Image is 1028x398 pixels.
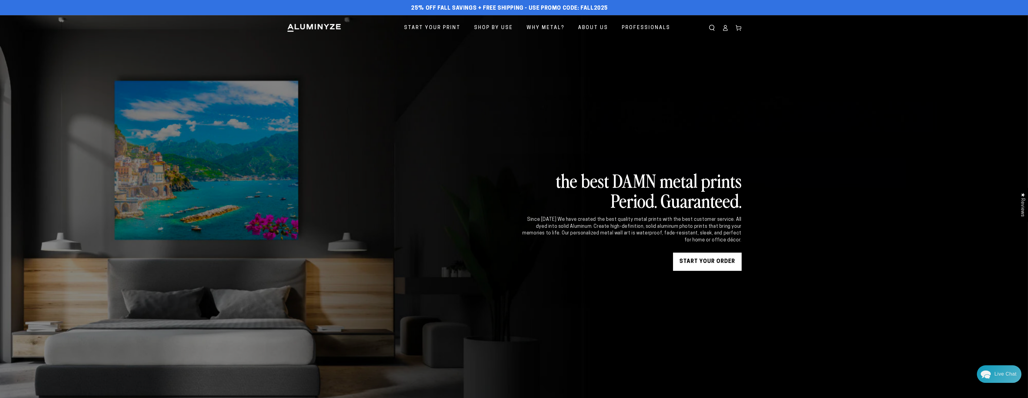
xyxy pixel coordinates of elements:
[617,20,675,36] a: Professionals
[527,24,564,32] span: Why Metal?
[994,365,1016,383] div: Contact Us Directly
[578,24,608,32] span: About Us
[411,5,608,12] span: 25% off FALL Savings + Free Shipping - Use Promo Code: FALL2025
[705,21,718,35] summary: Search our site
[521,170,742,210] h2: the best DAMN metal prints Period. Guaranteed.
[1016,188,1028,221] div: Click to open Judge.me floating reviews tab
[574,20,613,36] a: About Us
[977,365,1021,383] div: Chat widget toggle
[470,20,517,36] a: Shop By Use
[673,253,742,271] a: START YOUR Order
[404,24,460,32] span: Start Your Print
[287,23,341,32] img: Aluminyze
[400,20,465,36] a: Start Your Print
[622,24,670,32] span: Professionals
[521,216,742,244] div: Since [DATE] We have created the best quality metal prints with the best customer service. All dy...
[474,24,513,32] span: Shop By Use
[522,20,569,36] a: Why Metal?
